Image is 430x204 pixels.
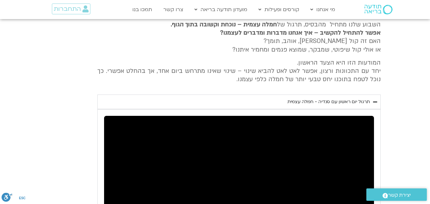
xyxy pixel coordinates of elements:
img: תודעה בריאה [364,5,392,14]
div: תרגול יום ראשון עם סנדיה - חמלה עצמית [287,98,370,106]
strong: חמלה עצמית – נוכחת וקשובה בתוך הגוף. אפשר להתחיל להקשיב – איך אנחנו מדברות ומדברים לעצמנו? [171,20,381,37]
a: תמכו בנו [129,4,155,16]
a: יצירת קשר [366,188,427,201]
a: קורסים ופעילות [255,4,302,16]
summary: תרגול יום ראשון עם סנדיה - חמלה עצמית [97,95,381,109]
p: המודעות הזו היא הצעד הראשון. יחד עם התכוונות ורצון, אפשר לאט לאט להביא שינוי – שינוי שאינו מתרחש ... [97,59,381,84]
a: מועדון תודעה בריאה [191,4,250,16]
a: מי אנחנו [307,4,338,16]
a: צרו קשר [160,4,187,16]
p: השבוע שלנו מתחיל מהבסיס, תרגול של האם זה קול [PERSON_NAME], אוהב, תומך? או אולי קול שיפוטי, שמבקר... [97,20,381,54]
span: התחברות [54,5,81,12]
span: יצירת קשר [388,191,411,200]
a: התחברות [52,4,90,14]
